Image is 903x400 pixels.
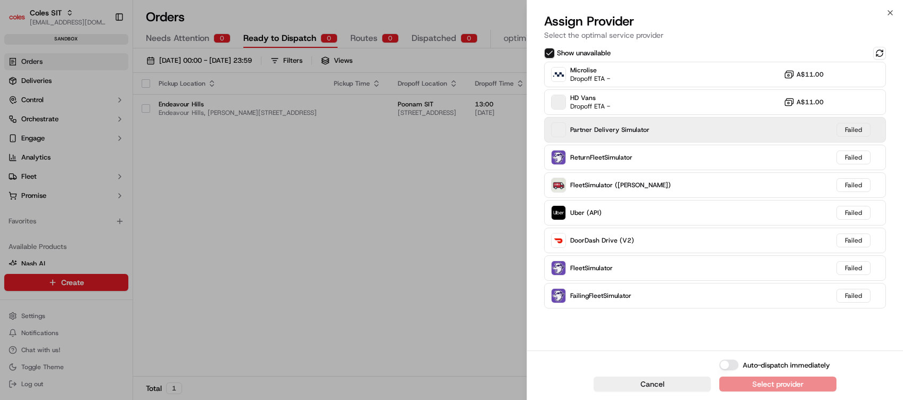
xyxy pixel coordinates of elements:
[570,74,610,83] span: Dropoff ETA -
[784,69,824,80] button: A$11.00
[552,206,565,220] img: Uber (API)
[784,97,824,107] button: A$11.00
[743,361,830,370] label: Auto-dispatch immediately
[36,112,135,121] div: We're available if you need us!
[106,180,129,188] span: Pylon
[21,154,81,165] span: Knowledge Base
[90,155,98,164] div: 💻
[570,264,613,272] span: FleetSimulator
[11,155,19,164] div: 📗
[570,291,631,300] span: FailingFleetSimulator
[570,94,610,102] span: HD Vans
[75,180,129,188] a: Powered byPylon
[836,261,871,275] div: Failed
[836,123,871,137] div: Failed
[641,379,664,389] span: Cancel
[544,13,886,30] h2: Assign Provider
[570,66,610,74] span: Microlise
[552,178,565,192] img: FleetSimulator (Coles Van)
[552,234,565,247] img: DoorDash Drive (V2)
[797,98,824,106] span: A$11.00
[101,154,171,165] span: API Documentation
[570,209,602,217] span: Uber (API)
[11,43,194,60] p: Welcome 👋
[36,102,175,112] div: Start new chat
[544,30,886,40] p: Select the optimal service provider
[836,206,871,220] div: Failed
[570,236,634,245] span: DoorDash Drive (V2)
[552,151,565,164] img: ReturnFleetSimulator
[557,48,611,58] label: Show unavailable
[594,377,711,391] button: Cancel
[570,126,650,134] span: Partner Delivery Simulator
[6,150,86,169] a: 📗Knowledge Base
[836,289,871,303] div: Failed
[570,181,671,189] span: FleetSimulator ([PERSON_NAME])
[28,69,192,80] input: Got a question? Start typing here...
[11,102,30,121] img: 1736555255976-a54dd68f-1ca7-489b-9aae-adbdc363a1c4
[836,151,871,164] div: Failed
[11,11,32,32] img: Nash
[836,234,871,247] div: Failed
[836,178,871,192] div: Failed
[570,102,610,111] span: Dropoff ETA -
[86,150,175,169] a: 💻API Documentation
[552,68,565,81] img: Microlise
[570,153,633,162] span: ReturnFleetSimulator
[181,105,194,118] button: Start new chat
[797,70,824,79] span: A$11.00
[552,261,565,275] img: FleetSimulator
[552,289,565,303] img: FailingFleetSimulator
